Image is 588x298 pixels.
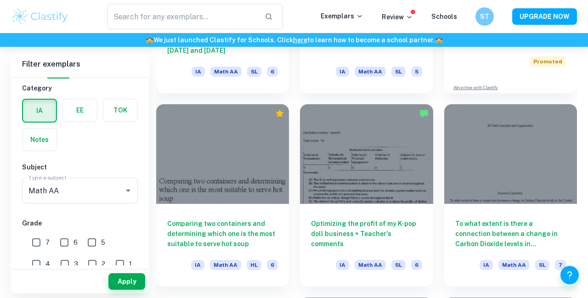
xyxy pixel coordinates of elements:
button: ST [475,7,494,26]
p: Exemplars [321,11,363,21]
span: SL [535,260,549,270]
span: 🏫 [146,36,153,44]
span: SL [391,260,406,270]
button: EE [63,99,97,121]
p: Review [382,12,413,22]
span: 6 [267,67,278,77]
span: SL [391,67,406,77]
a: here [293,36,307,44]
span: 2 [102,259,105,269]
a: Comparing two containers and determining which one is the most suitable to serve hot soupIAMath A... [156,104,289,287]
h6: To what extent is there a connection between a change in Carbon Dioxide levels in [GEOGRAPHIC_DAT... [455,219,566,249]
span: Promoted [530,56,566,67]
h6: Grade [22,218,138,228]
a: Schools [431,13,457,20]
span: 7 [555,260,566,270]
span: 5 [101,237,105,247]
span: 3 [74,259,78,269]
span: 🏫 [435,36,443,44]
span: 5 [411,67,422,77]
button: IA [23,100,56,122]
input: Search for any exemplars... [107,4,257,29]
span: IA [191,260,204,270]
span: IA [336,260,349,270]
span: 6 [411,260,422,270]
span: 1 [129,259,132,269]
img: Clastify logo [11,7,69,26]
img: Marked [419,109,429,118]
h6: ST [480,11,490,22]
div: Premium [275,109,284,118]
h6: Filter exemplars [11,51,149,77]
span: IA [192,67,205,77]
h6: Optimizing the profit of my K-pop doll business + Teacher's comments [311,219,422,249]
span: 7 [45,237,50,247]
button: Open [122,184,135,197]
span: 6 [73,237,78,247]
button: Apply [108,273,145,290]
span: IA [480,260,493,270]
button: UPGRADE NOW [512,8,577,25]
span: 4 [45,259,50,269]
span: IA [336,67,349,77]
h6: Category [22,83,138,93]
button: TOK [103,99,137,121]
span: Math AA [498,260,530,270]
span: 6 [267,260,278,270]
label: Type a subject [28,174,67,181]
button: Notes [23,129,57,151]
a: To what extent is there a connection between a change in Carbon Dioxide levels in [GEOGRAPHIC_DAT... [444,104,577,287]
a: Optimizing the profit of my K-pop doll business + Teacher's commentsIAMath AASL6 [300,104,433,287]
span: Math AA [355,260,386,270]
a: Advertise with Clastify [453,84,498,91]
span: SL [247,67,261,77]
span: Math AA [355,67,386,77]
h6: Subject [22,162,138,172]
span: Math AA [210,67,242,77]
span: HL [247,260,261,270]
button: Help and Feedback [560,266,579,284]
h6: Comparing two containers and determining which one is the most suitable to serve hot soup [167,219,278,249]
span: Math AA [210,260,241,270]
h6: We just launched Clastify for Schools. Click to learn how to become a school partner. [2,35,586,45]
